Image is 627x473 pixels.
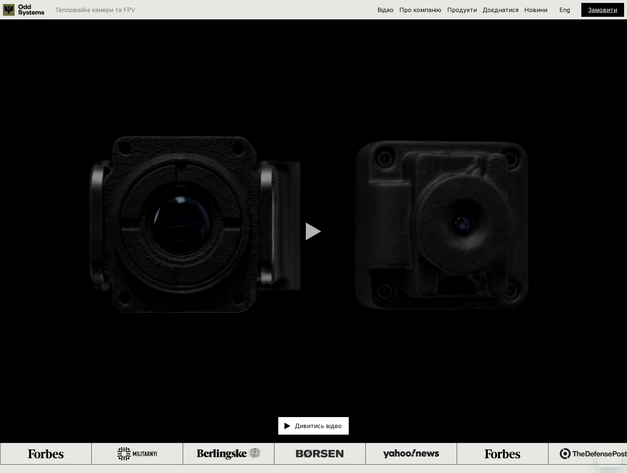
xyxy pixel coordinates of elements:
p: Дивитись відео [295,423,342,429]
iframe: Button to launch messaging window [598,444,621,467]
a: Доєднатися [483,6,518,14]
p: Тепловізійні камери та FPV [55,7,135,13]
a: Новини [524,6,547,14]
a: Відео [377,6,394,14]
a: Про компанію [399,6,441,14]
p: Eng [559,7,570,13]
a: Замовити [588,6,617,14]
a: Продукти [447,6,477,14]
